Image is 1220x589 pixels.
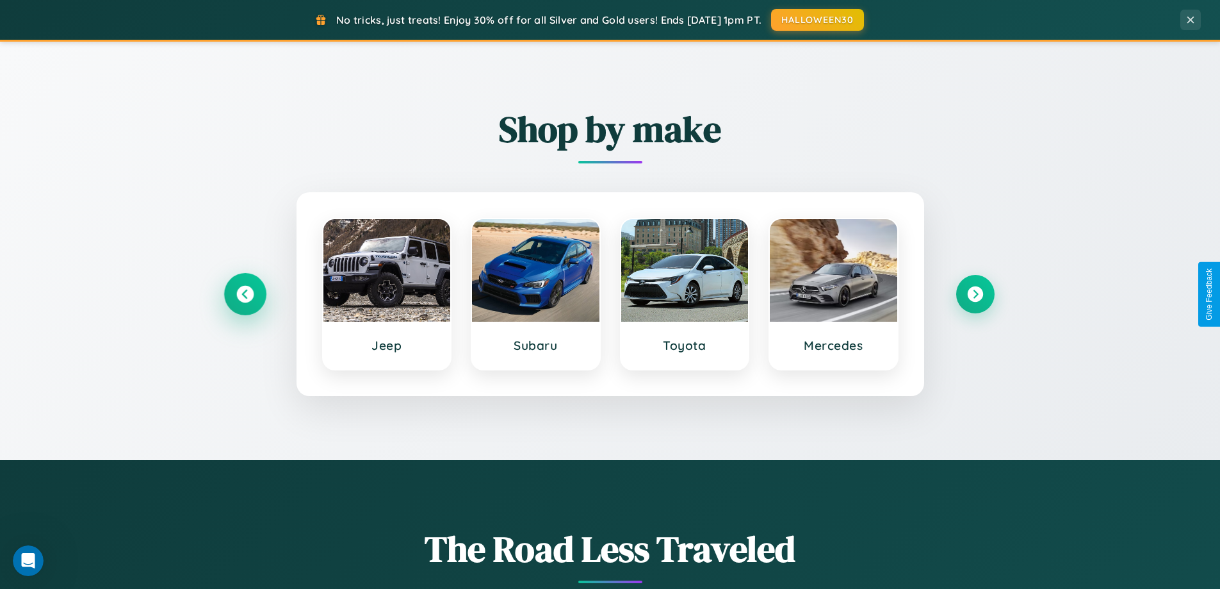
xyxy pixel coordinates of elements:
button: HALLOWEEN30 [771,9,864,31]
h3: Subaru [485,338,587,353]
h2: Shop by make [226,104,995,154]
div: Give Feedback [1205,269,1214,320]
h3: Toyota [634,338,736,353]
h3: Mercedes [783,338,884,353]
span: No tricks, just treats! Enjoy 30% off for all Silver and Gold users! Ends [DATE] 1pm PT. [336,13,761,26]
iframe: Intercom live chat [13,545,44,576]
h1: The Road Less Traveled [226,524,995,574]
h3: Jeep [336,338,438,353]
